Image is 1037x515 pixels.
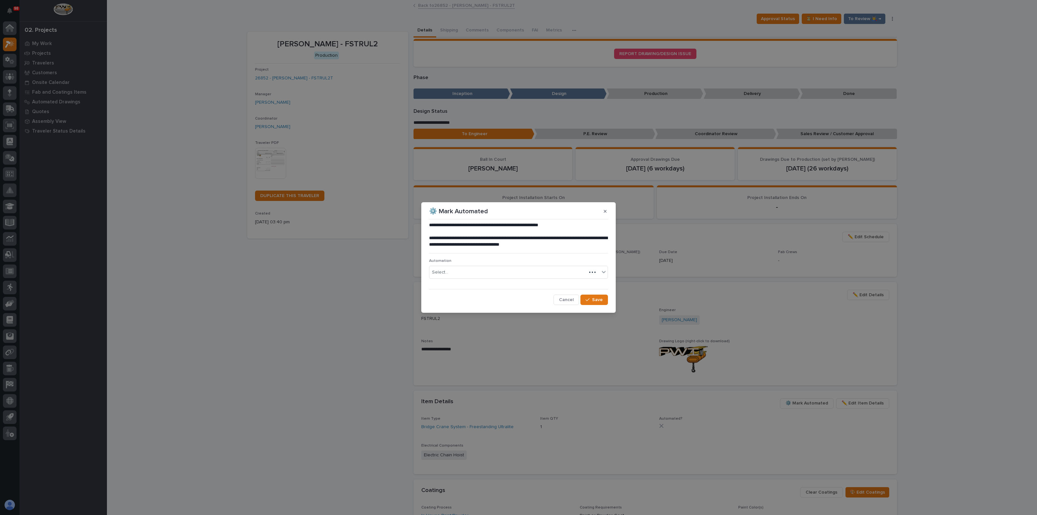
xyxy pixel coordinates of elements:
span: Automation [429,259,451,263]
button: Save [580,295,608,305]
span: Cancel [559,297,574,303]
span: Save [592,297,603,303]
p: ⚙️ Mark Automated [429,207,488,215]
button: Cancel [553,295,579,305]
div: Select... [432,269,448,276]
